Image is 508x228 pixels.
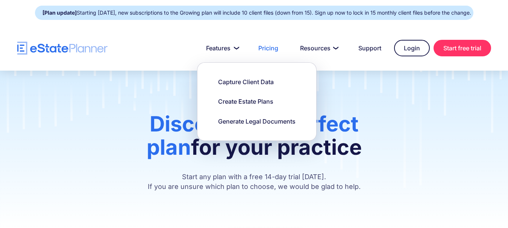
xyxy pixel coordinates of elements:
a: Create Estate Plans [209,94,283,109]
a: Start free trial [434,40,491,56]
div: Generate Legal Documents [218,117,296,125]
span: Discover the perfect plan [147,111,359,160]
a: Capture Client Data [209,74,283,90]
a: Features [197,41,246,56]
a: home [17,42,108,55]
div: Capture Client Data [218,78,274,86]
strong: [Plan update] [42,9,77,16]
a: Login [394,40,430,56]
p: Start any plan with a free 14-day trial [DATE]. If you are unsure which plan to choose, we would ... [113,172,395,192]
a: Pricing [249,41,287,56]
div: Create Estate Plans [218,97,273,106]
a: Generate Legal Documents [209,113,305,129]
div: Starting [DATE], new subscriptions to the Growing plan will include 10 client files (down from 15... [42,8,471,18]
h1: for your practice [113,112,395,166]
a: Support [349,41,390,56]
a: Resources [291,41,346,56]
